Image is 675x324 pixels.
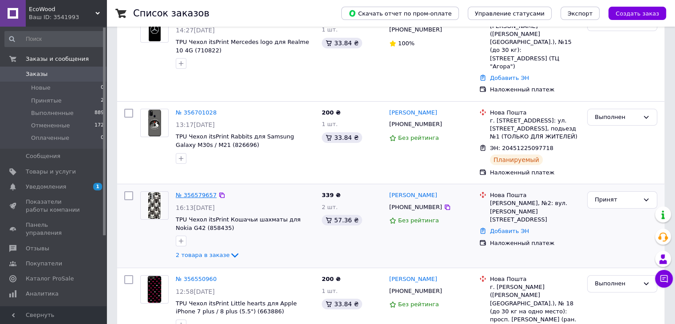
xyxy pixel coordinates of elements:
a: Добавить ЭН [490,228,529,234]
a: № 356579657 [176,192,217,198]
span: Показатели работы компании [26,198,82,214]
div: [PHONE_NUMBER] [387,24,444,36]
span: Уведомления [26,183,66,191]
a: Фото товару [140,191,169,220]
a: [PERSON_NAME] [389,275,437,284]
div: [PERSON_NAME], №2: вул. [PERSON_NAME][STREET_ADDRESS] [490,199,580,224]
span: Создать заказ [616,10,659,17]
span: Заказы и сообщения [26,55,89,63]
span: 100% [398,40,414,47]
a: [PERSON_NAME] [389,109,437,117]
a: Фото товару [140,275,169,304]
span: Покупатели [26,260,62,268]
div: Наложенный платеж [490,239,580,247]
span: 1 шт. [322,288,338,294]
button: Скачать отчет по пром-оплате [341,7,459,20]
div: 57.36 ₴ [322,215,362,225]
div: 33.84 ₴ [322,38,362,48]
div: Выполнен [595,113,639,122]
div: 33.84 ₴ [322,132,362,143]
span: 200 ₴ [322,109,341,116]
span: 14:27[DATE] [176,27,215,34]
a: № 356550960 [176,276,217,282]
a: TPU Чехол itsPrint Mercedes logo для Realme 10 4G (710822) [176,39,309,54]
span: Сообщения [26,152,60,160]
button: Создать заказ [608,7,666,20]
span: 1 [93,183,102,190]
div: г. [STREET_ADDRESS]: ул. [STREET_ADDRESS], подьезд №1 (ТОЛЬКО ДЛЯ ЖИТЕЛЕЙ) [490,117,580,141]
a: TPU Чехол itsPrint Little hearts для Apple iPhone 7 plus / 8 plus (5.5") (663886) [176,300,297,315]
span: 12:58[DATE] [176,288,215,295]
span: 200 ₴ [322,276,341,282]
img: Фото товару [147,276,162,303]
span: 2 шт. [322,204,338,210]
div: Ваш ID: 3541993 [29,13,107,21]
span: Без рейтинга [398,217,439,224]
span: EcoWood [29,5,95,13]
a: Добавить ЭН [490,75,529,81]
span: Экспорт [568,10,592,17]
span: Товары и услуги [26,168,76,176]
span: Управление статусами [475,10,545,17]
span: Новые [31,84,51,92]
span: Панель управления [26,221,82,237]
a: № 356701028 [176,109,217,116]
a: Создать заказ [600,10,666,16]
span: 0 [101,84,104,92]
span: Скачать отчет по пром-оплате [348,9,452,17]
span: ЭН: 20451225097718 [490,145,553,151]
a: 2 товара в заказе [176,252,240,258]
a: Фото товару [140,14,169,43]
input: Поиск [4,31,105,47]
button: Управление статусами [468,7,552,20]
span: 0 [101,134,104,142]
span: Без рейтинга [398,301,439,308]
div: [PERSON_NAME] ([PERSON_NAME][GEOGRAPHIC_DATA].), №15 (до 30 кг): [STREET_ADDRESS] (ТЦ "Агора") [490,22,580,71]
div: [PHONE_NUMBER] [387,119,444,130]
div: Наложенный платеж [490,86,580,94]
span: Принятые [31,97,62,105]
img: Фото товару [147,192,162,219]
div: 33.84 ₴ [322,299,362,309]
a: [PERSON_NAME] [389,191,437,200]
span: Отзывы [26,245,49,253]
div: Принят [595,195,639,205]
div: Выполнен [595,279,639,288]
span: 339 ₴ [322,192,341,198]
div: [PHONE_NUMBER] [387,285,444,297]
span: Аналитика [26,290,59,298]
div: Нова Пошта [490,109,580,117]
span: 1 шт. [322,26,338,33]
span: 16:13[DATE] [176,204,215,211]
span: Инструменты вебмастера и SEO [26,305,82,321]
span: 2 товара в заказе [176,252,229,258]
span: Заказы [26,70,47,78]
img: Фото товару [148,109,162,137]
a: Фото товару [140,109,169,137]
span: 889 [95,109,104,117]
div: Нова Пошта [490,275,580,283]
button: Экспорт [561,7,600,20]
span: Каталог ProSale [26,275,74,283]
span: Без рейтинга [398,134,439,141]
span: Отмененные [31,122,70,130]
div: Наложенный платеж [490,169,580,177]
a: TPU Чехол itsPrint Rabbits для Samsung Galaxy M30s / M21 (826696) [176,133,294,148]
span: 172 [95,122,104,130]
div: Нова Пошта [490,191,580,199]
span: Выполненные [31,109,74,117]
div: [PHONE_NUMBER] [387,202,444,213]
a: TPU Чехол itsPrint Кошачьи шахматы для Nokia G42 (858435) [176,216,300,231]
h1: Список заказов [133,8,209,19]
span: 2 [101,97,104,105]
span: Оплаченные [31,134,69,142]
span: 13:17[DATE] [176,121,215,128]
img: Фото товару [148,15,162,42]
div: Планируемый [490,154,543,165]
button: Чат с покупателем [655,270,673,288]
span: 1 шт. [322,121,338,127]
